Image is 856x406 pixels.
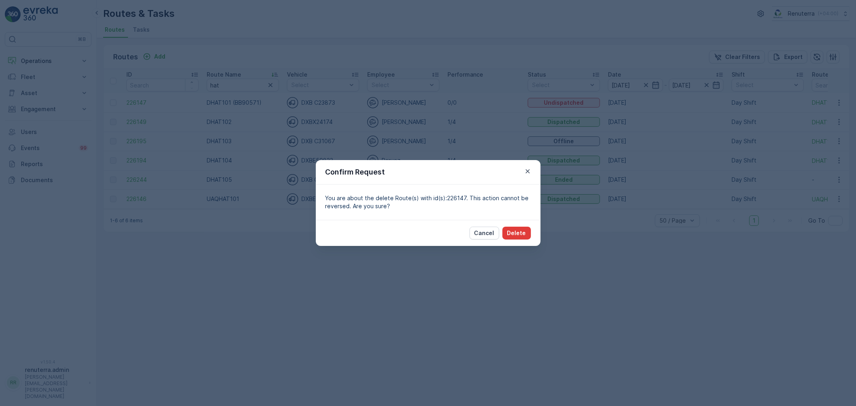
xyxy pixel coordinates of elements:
[325,194,531,210] p: You are about the delete Route(s) with id(s):226147. This action cannot be reversed. Are you sure?
[470,227,499,240] button: Cancel
[502,227,531,240] button: Delete
[474,229,494,237] p: Cancel
[507,229,526,237] p: Delete
[325,166,385,178] p: Confirm Request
